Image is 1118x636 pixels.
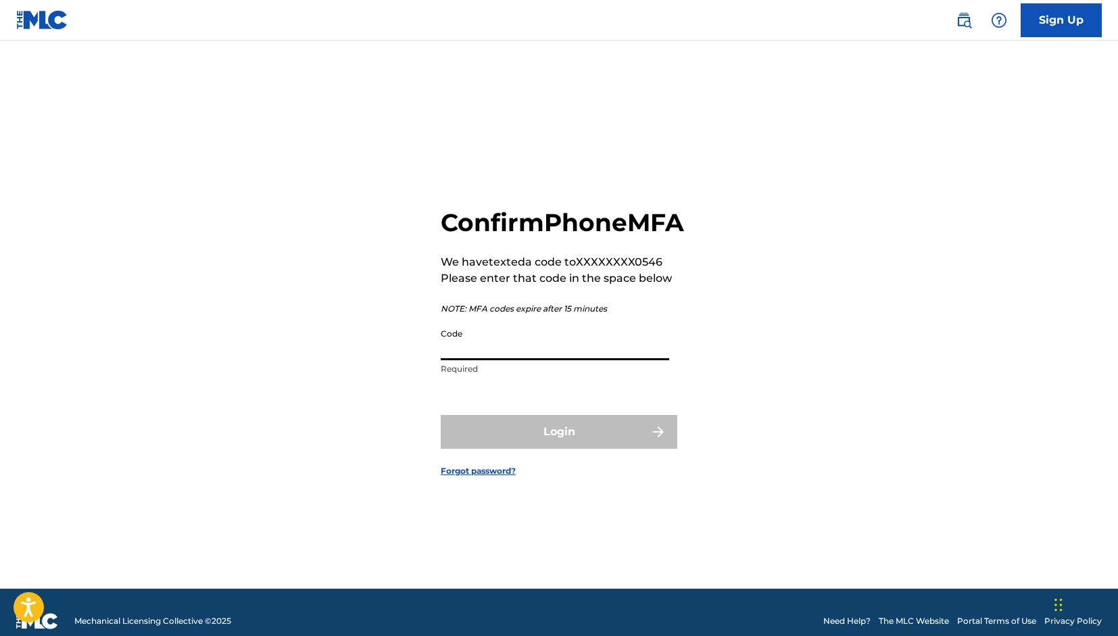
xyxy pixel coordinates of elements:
a: Forgot password? [441,465,516,477]
a: Sign Up [1021,3,1102,37]
a: Public Search [950,7,977,34]
h2: Confirm Phone MFA [441,207,684,238]
img: search [956,12,972,28]
img: logo [16,613,58,629]
iframe: Chat Widget [1050,571,1118,636]
span: Mechanical Licensing Collective © 2025 [74,615,231,627]
p: Required [441,363,669,375]
a: Need Help? [823,615,871,627]
img: MLC Logo [16,10,68,30]
img: help [991,12,1007,28]
div: Help [986,7,1013,34]
a: Portal Terms of Use [957,615,1036,627]
a: Privacy Policy [1044,615,1102,627]
p: Please enter that code in the space below [441,270,684,287]
div: Drag [1054,585,1063,625]
p: We have texted a code to XXXXXXXX0546 [441,254,684,270]
p: NOTE: MFA codes expire after 15 minutes [441,303,684,315]
a: The MLC Website [879,615,949,627]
